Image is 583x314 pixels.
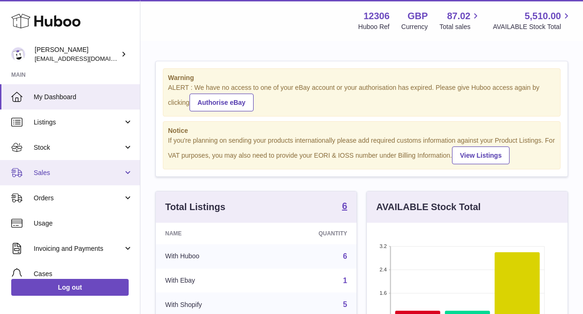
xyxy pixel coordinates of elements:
a: Authorise eBay [189,94,254,111]
div: ALERT : We have no access to one of your eBay account or your authorisation has expired. Please g... [168,83,555,111]
span: 5,510.00 [525,10,561,22]
strong: 6 [342,201,347,211]
img: hello@otect.co [11,47,25,61]
span: AVAILABLE Stock Total [493,22,572,31]
h3: Total Listings [165,201,226,213]
th: Name [156,223,264,244]
strong: Warning [168,73,555,82]
strong: Notice [168,126,555,135]
span: Listings [34,118,123,127]
a: 1 [343,277,347,285]
a: 87.02 Total sales [439,10,481,31]
a: 5 [343,300,347,308]
a: View Listings [452,146,510,164]
a: 6 [342,201,347,212]
span: Orders [34,194,123,203]
span: 87.02 [447,10,470,22]
a: 5,510.00 AVAILABLE Stock Total [493,10,572,31]
span: [EMAIL_ADDRESS][DOMAIN_NAME] [35,55,138,62]
text: 3.2 [379,243,386,249]
td: With Ebay [156,269,264,293]
span: Sales [34,168,123,177]
span: Invoicing and Payments [34,244,123,253]
span: Usage [34,219,133,228]
span: Stock [34,143,123,152]
th: Quantity [264,223,357,244]
td: With Huboo [156,244,264,269]
span: Total sales [439,22,481,31]
h3: AVAILABLE Stock Total [376,201,481,213]
div: Currency [401,22,428,31]
span: My Dashboard [34,93,133,102]
text: 1.6 [379,290,386,296]
div: Huboo Ref [358,22,390,31]
div: [PERSON_NAME] [35,45,119,63]
a: 6 [343,252,347,260]
strong: 12306 [364,10,390,22]
text: 2.4 [379,267,386,272]
span: Cases [34,270,133,278]
div: If you're planning on sending your products internationally please add required customs informati... [168,136,555,164]
strong: GBP [408,10,428,22]
a: Log out [11,279,129,296]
